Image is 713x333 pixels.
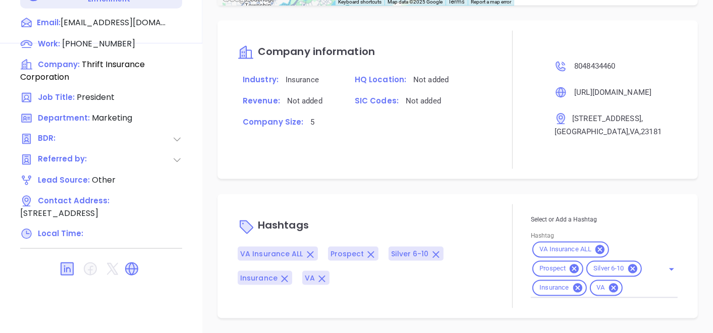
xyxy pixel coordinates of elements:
div: Prospect [532,261,583,277]
span: VA [305,273,315,284]
a: Company information [238,46,375,58]
span: VA Insurance ALL [240,249,303,259]
span: Email: [37,17,61,30]
span: Insurance [286,75,319,84]
span: Company information [258,44,375,59]
span: Hashtags [258,218,309,233]
span: Not added [287,96,322,105]
span: , 23181 [639,127,662,136]
span: Marketing [92,112,132,124]
span: 5 [310,118,314,127]
span: Industry: [243,74,279,85]
button: Open [665,262,679,276]
span: 8048434460 [574,62,615,71]
span: [EMAIL_ADDRESS][DOMAIN_NAME] [61,17,167,29]
p: Select or Add a Hashtag [531,214,678,226]
span: President [77,91,115,103]
span: Insurance [240,273,278,284]
span: VA [591,284,611,293]
span: Other [92,174,116,186]
label: Hashtag [531,233,554,239]
span: Prospect [533,265,572,273]
span: Referred by: [38,153,90,166]
div: VA [590,280,623,296]
span: Not added [413,75,449,84]
span: SIC Codes: [355,95,399,106]
div: VA Insurance ALL [532,242,609,258]
span: BDR: [38,133,90,145]
span: Silver 6-10 [587,265,630,273]
span: Local Time: [38,228,83,239]
span: Revenue: [243,95,280,106]
span: Work : [38,38,60,49]
span: HQ Location: [355,74,406,85]
span: VA Insurance ALL [533,246,597,254]
span: Thrift Insurance Corporation [20,59,145,83]
span: Silver 6-10 [391,249,428,259]
span: [URL][DOMAIN_NAME] [574,88,651,97]
span: , VA [628,127,639,136]
span: Not added [406,96,441,105]
span: Insurance [533,284,575,293]
div: Insurance [532,280,586,296]
span: [STREET_ADDRESS] [20,207,98,219]
span: Prospect [331,249,364,259]
div: Silver 6-10 [586,261,641,277]
span: [STREET_ADDRESS] [572,114,641,123]
span: Company: [38,59,80,70]
span: Job Title: [38,92,75,102]
span: Contact Address: [38,195,109,206]
span: Company Size: [243,117,303,127]
span: Lead Source: [38,175,90,185]
span: [PHONE_NUMBER] [62,38,135,49]
span: Department: [38,113,90,123]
